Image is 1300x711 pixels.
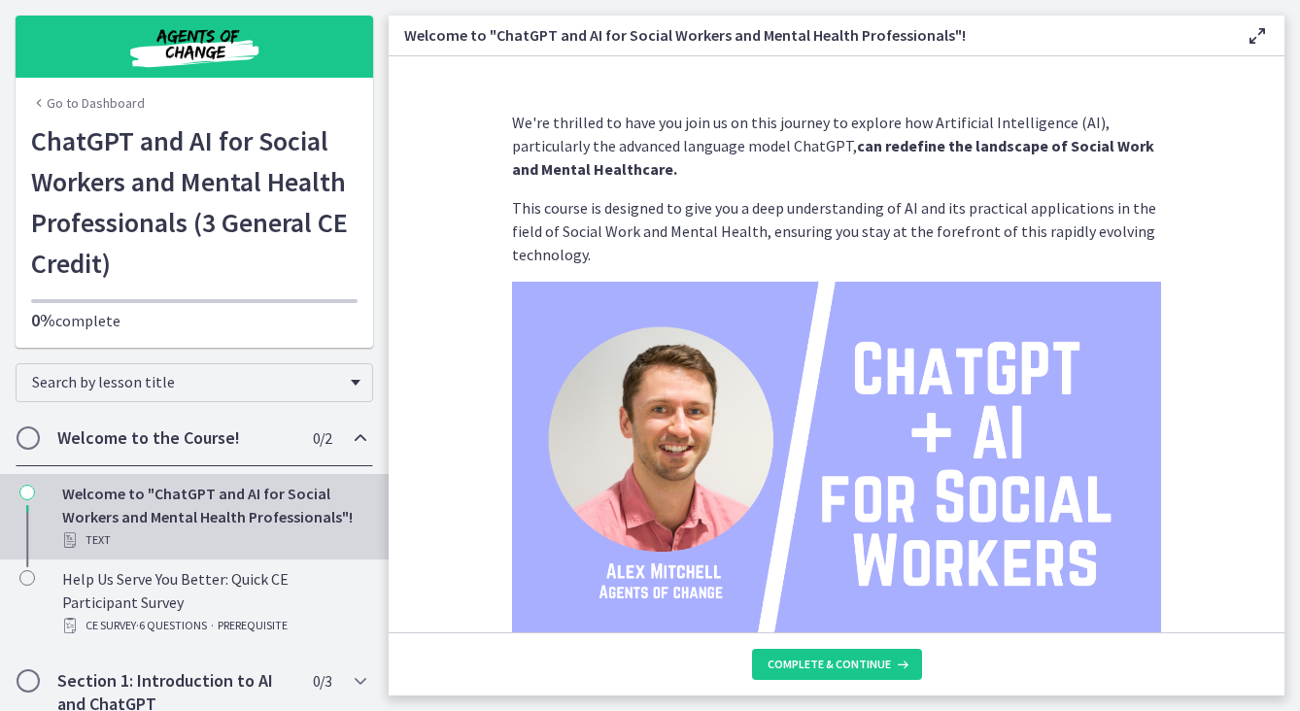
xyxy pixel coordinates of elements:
[512,111,1161,181] p: We're thrilled to have you join us on this journey to explore how Artificial Intelligence (AI), p...
[31,120,358,284] h1: ChatGPT and AI for Social Workers and Mental Health Professionals (3 General CE Credit)
[32,372,341,391] span: Search by lesson title
[78,23,311,70] img: Agents of Change
[31,93,145,113] a: Go to Dashboard
[752,649,922,680] button: Complete & continue
[768,657,891,672] span: Complete & continue
[313,669,331,693] span: 0 / 3
[404,23,1214,47] h3: Welcome to "ChatGPT and AI for Social Workers and Mental Health Professionals"!
[31,309,358,332] p: complete
[31,309,55,331] span: 0%
[218,614,288,637] span: PREREQUISITE
[62,482,365,552] div: Welcome to "ChatGPT and AI for Social Workers and Mental Health Professionals"!
[211,614,214,637] span: ·
[57,426,294,450] h2: Welcome to the Course!
[16,363,373,402] div: Search by lesson title
[136,614,207,637] span: · 6 Questions
[62,567,365,637] div: Help Us Serve You Better: Quick CE Participant Survey
[62,614,365,637] div: CE Survey
[62,528,365,552] div: Text
[512,282,1161,647] img: ChatGPT____AI__for_Social__Workers.png
[512,196,1161,266] p: This course is designed to give you a deep understanding of AI and its practical applications in ...
[313,426,331,450] span: 0 / 2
